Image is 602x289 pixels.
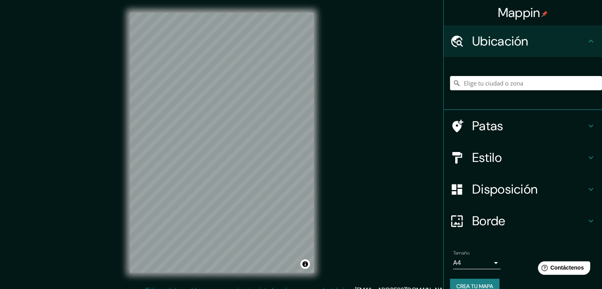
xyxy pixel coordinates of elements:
iframe: Lanzador de widgets de ayuda [532,258,593,280]
font: Estilo [472,149,502,166]
font: Mappin [498,4,540,21]
font: Tamaño [453,250,469,256]
div: Estilo [444,142,602,173]
font: Patas [472,118,503,134]
div: Borde [444,205,602,237]
div: A4 [453,257,501,269]
font: Borde [472,213,505,229]
font: Ubicación [472,33,528,49]
div: Patas [444,110,602,142]
div: Ubicación [444,25,602,57]
div: Disposición [444,173,602,205]
img: pin-icon.png [541,11,548,17]
font: A4 [453,259,461,267]
canvas: Mapa [130,13,314,273]
button: Activar o desactivar atribución [300,259,310,269]
font: Disposición [472,181,537,198]
input: Elige tu ciudad o zona [450,76,602,90]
